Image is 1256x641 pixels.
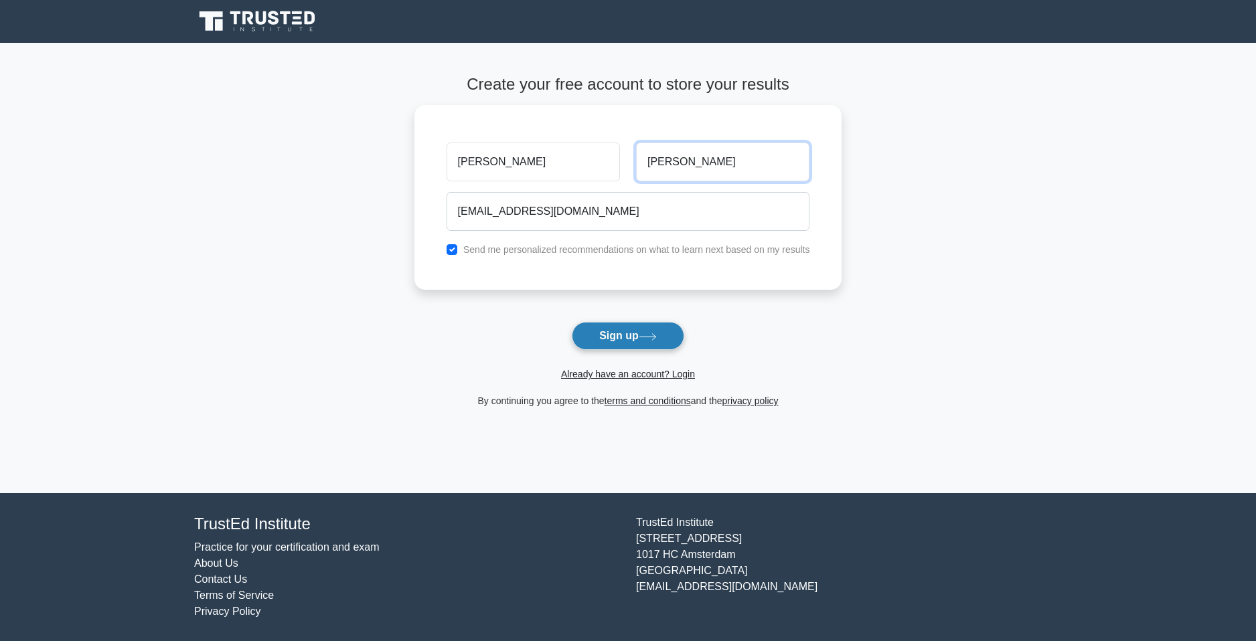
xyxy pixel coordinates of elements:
[194,557,238,569] a: About Us
[636,143,809,181] input: Last name
[463,244,810,255] label: Send me personalized recommendations on what to learn next based on my results
[194,589,274,601] a: Terms of Service
[628,515,1070,620] div: TrustEd Institute [STREET_ADDRESS] 1017 HC Amsterdam [GEOGRAPHIC_DATA] [EMAIL_ADDRESS][DOMAIN_NAME]
[194,515,620,534] h4: TrustEd Institute
[194,606,261,617] a: Privacy Policy
[194,573,247,585] a: Contact Us
[722,395,779,406] a: privacy policy
[447,192,810,231] input: Email
[572,322,684,350] button: Sign up
[447,143,620,181] input: First name
[414,75,842,94] h4: Create your free account to store your results
[561,369,695,379] a: Already have an account? Login
[194,541,380,553] a: Practice for your certification and exam
[406,393,850,409] div: By continuing you agree to the and the
[605,395,691,406] a: terms and conditions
